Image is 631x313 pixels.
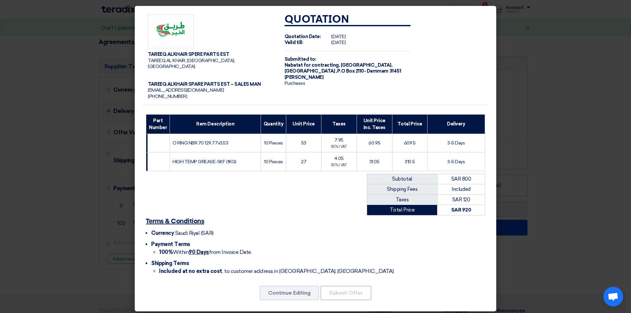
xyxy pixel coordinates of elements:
span: Saudi Riyal (SAR) [175,230,214,236]
span: O RING NBR 70 129,77x3,53 [173,140,228,146]
span: [GEOGRAPHIC_DATA], [GEOGRAPHIC_DATA] ,P.O Box 2110- Dammam 31451 [285,62,401,74]
td: Taxes [367,194,437,205]
span: 7.95 [335,137,343,143]
span: 27 [301,159,306,165]
button: Submit Offer [320,286,371,300]
span: 31.05 [369,159,380,165]
th: Part Number [146,114,170,134]
th: Unit Price [286,114,321,134]
span: 10 Pieces [264,140,283,146]
strong: 100% [159,249,173,255]
th: Quantity [261,114,286,134]
span: Shipping Terms [151,260,189,266]
span: 3-5 Days [447,159,465,165]
span: [PHONE_NUMBER] [148,94,187,99]
strong: Included at no extra cost [159,268,222,274]
span: [DATE] [331,34,345,39]
span: [DATE] [331,40,345,45]
th: Unit Price Inc. Taxes [357,114,392,134]
th: Item Description [170,114,261,134]
span: [EMAIL_ADDRESS][DOMAIN_NAME] [148,87,224,93]
span: Purchases [285,80,305,86]
strong: SAR 920 [451,207,471,213]
th: Delivery [427,114,485,134]
span: 4.05 [334,156,343,161]
div: (15%) VAT [324,163,354,168]
td: Subtotal [367,174,437,184]
span: HIGH TEMP GREASE-SKF (1KG) [173,159,236,165]
span: 3-5 Days [447,140,465,146]
div: TAREEQ ALKHAIR SPARE PARTS EST – SALES MAN [148,81,274,87]
li: , to customer address in [GEOGRAPHIC_DATA], [GEOGRAPHIC_DATA] [159,267,485,275]
td: Shipping Fees [367,184,437,195]
span: 53 [301,140,306,146]
span: 60.95 [368,140,380,146]
span: Within from Invoice Date. [159,249,252,255]
button: Continue Editing [260,286,319,300]
img: Company Logo [148,14,194,49]
div: (15%) VAT [324,144,354,150]
u: 90 Days [189,249,209,255]
span: [PERSON_NAME] [285,75,324,80]
strong: Submitted to: [285,56,316,62]
u: Terms & Conditions [146,218,204,225]
div: Open chat [603,287,623,306]
th: Total Price [392,114,427,134]
span: Payment Terms [151,241,190,247]
th: Taxes [321,114,357,134]
span: SAR 120 [452,197,470,203]
span: Currency [151,230,174,236]
td: Total Price [367,205,437,215]
div: TAREEQ ALKHAIR SPERE PARTS EST [148,52,274,57]
span: 609.5 [404,140,416,146]
span: Included [452,186,470,192]
span: 10 Pieces [264,159,283,165]
strong: Quotation [285,14,349,25]
span: TAREEQ AL KHAIR, [GEOGRAPHIC_DATA], [GEOGRAPHIC_DATA] [148,58,235,69]
td: SAR 800 [437,174,485,184]
span: Nabatat for contracting, [285,62,340,68]
strong: Valid till: [285,40,303,45]
strong: Quotation Date: [285,34,321,39]
span: 310.5 [405,159,415,165]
